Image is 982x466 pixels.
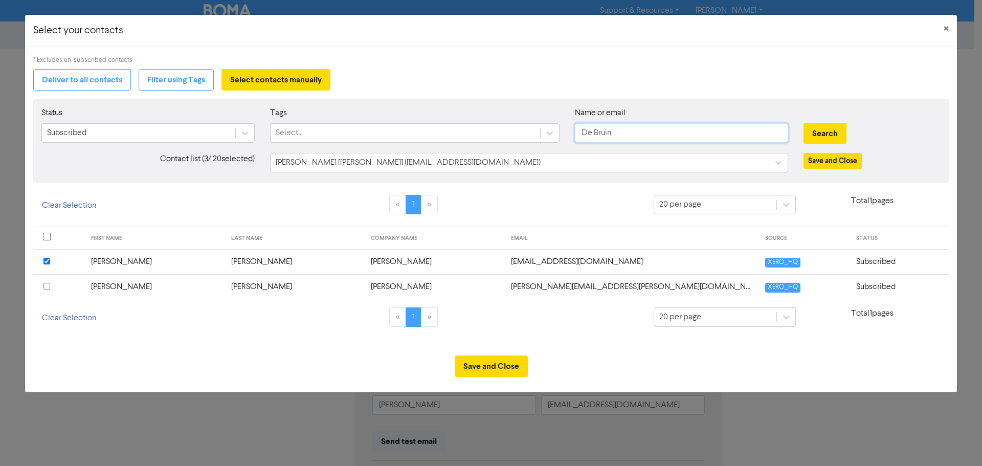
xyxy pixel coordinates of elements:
[575,107,626,119] label: Name or email
[221,69,330,91] button: Select contacts manually
[225,249,365,274] td: [PERSON_NAME]
[85,249,225,274] td: [PERSON_NAME]
[765,258,800,268] span: XERO_HQ
[33,195,105,216] button: Clear Selection
[796,195,949,207] p: Total 1 pages
[505,249,759,274] td: sutherland_1101@hotmail.com
[41,107,62,119] label: Status
[505,274,759,299] td: jodee.sutherland@bigpond.com
[804,153,862,169] button: Save and Close
[225,227,365,250] th: LAST NAME
[85,274,225,299] td: [PERSON_NAME]
[365,249,504,274] td: [PERSON_NAME]
[276,157,541,169] div: [PERSON_NAME] [[PERSON_NAME]] ([EMAIL_ADDRESS][DOMAIN_NAME])
[850,249,949,274] td: Subscribed
[854,356,982,466] iframe: Chat Widget
[85,227,225,250] th: FIRST NAME
[406,195,421,214] a: Page 1 is your current page
[365,227,504,250] th: COMPANY NAME
[34,153,262,172] div: Contact list ( 3 / 20 selected)
[33,55,949,65] div: * Excludes un-subscribed contacts
[406,307,421,327] a: Page 1 is your current page
[365,274,504,299] td: [PERSON_NAME]
[276,127,303,139] div: Select...
[225,274,365,299] td: [PERSON_NAME]
[850,274,949,299] td: Subscribed
[455,356,528,377] button: Save and Close
[33,307,105,329] button: Clear Selection
[33,69,131,91] button: Deliver to all contacts
[765,283,800,293] span: XERO_HQ
[270,107,287,119] label: Tags
[935,15,957,43] button: Close
[659,198,701,211] div: 20 per page
[659,311,701,323] div: 20 per page
[804,123,846,144] button: Search
[47,127,86,139] div: Subscribed
[505,227,759,250] th: EMAIL
[759,227,850,250] th: SOURCE
[944,21,949,37] span: ×
[850,227,949,250] th: STATUS
[796,307,949,320] p: Total 1 pages
[139,69,214,91] button: Filter using Tags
